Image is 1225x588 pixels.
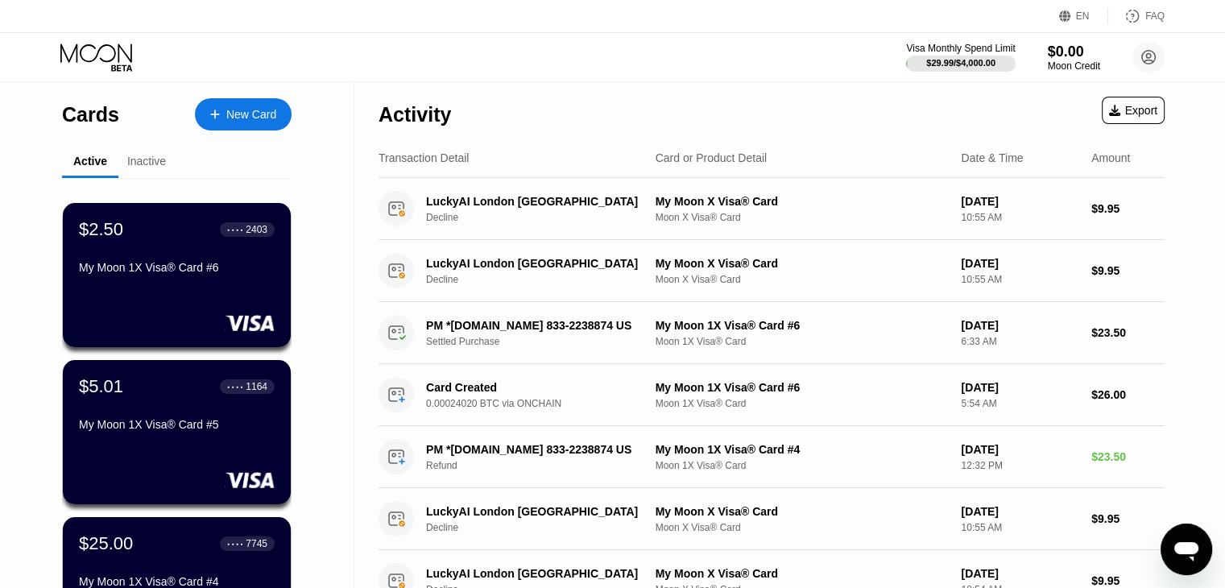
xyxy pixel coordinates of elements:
[656,460,949,471] div: Moon 1X Visa® Card
[379,302,1165,364] div: PM *[DOMAIN_NAME] 833-2238874 USSettled PurchaseMy Moon 1X Visa® Card #6Moon 1X Visa® Card[DATE]6...
[426,381,647,394] div: Card Created
[127,155,166,168] div: Inactive
[926,58,995,68] div: $29.99 / $4,000.00
[656,398,949,409] div: Moon 1X Visa® Card
[961,567,1078,580] div: [DATE]
[961,443,1078,456] div: [DATE]
[426,212,664,223] div: Decline
[227,384,243,389] div: ● ● ● ●
[961,522,1078,533] div: 10:55 AM
[656,319,949,332] div: My Moon 1X Visa® Card #6
[961,336,1078,347] div: 6:33 AM
[656,151,768,164] div: Card or Product Detail
[1161,524,1212,575] iframe: Button to launch messaging window
[1091,574,1165,587] div: $9.95
[1091,450,1165,463] div: $23.50
[1145,10,1165,22] div: FAQ
[426,505,647,518] div: LuckyAI London [GEOGRAPHIC_DATA]
[426,319,647,332] div: PM *[DOMAIN_NAME] 833-2238874 US
[1076,10,1090,22] div: EN
[961,319,1078,332] div: [DATE]
[961,381,1078,394] div: [DATE]
[656,381,949,394] div: My Moon 1X Visa® Card #6
[379,240,1165,302] div: LuckyAI London [GEOGRAPHIC_DATA]DeclineMy Moon X Visa® CardMoon X Visa® Card[DATE]10:55 AM$9.95
[73,155,107,168] div: Active
[426,443,647,456] div: PM *[DOMAIN_NAME] 833-2238874 US
[79,219,123,240] div: $2.50
[1048,43,1100,60] div: $0.00
[379,151,469,164] div: Transaction Detail
[656,274,949,285] div: Moon X Visa® Card
[1091,202,1165,215] div: $9.95
[961,151,1023,164] div: Date & Time
[1091,388,1165,401] div: $26.00
[79,261,275,274] div: My Moon 1X Visa® Card #6
[426,398,664,409] div: 0.00024020 BTC via ONCHAIN
[656,567,949,580] div: My Moon X Visa® Card
[961,257,1078,270] div: [DATE]
[1102,97,1165,124] div: Export
[1108,8,1165,24] div: FAQ
[1091,326,1165,339] div: $23.50
[1109,104,1157,117] div: Export
[961,212,1078,223] div: 10:55 AM
[426,195,647,208] div: LuckyAI London [GEOGRAPHIC_DATA]
[63,360,291,504] div: $5.01● ● ● ●1164My Moon 1X Visa® Card #5
[1091,264,1165,277] div: $9.95
[906,43,1015,72] div: Visa Monthly Spend Limit$29.99/$4,000.00
[379,103,451,126] div: Activity
[226,108,276,122] div: New Card
[656,336,949,347] div: Moon 1X Visa® Card
[426,336,664,347] div: Settled Purchase
[656,212,949,223] div: Moon X Visa® Card
[961,505,1078,518] div: [DATE]
[63,203,291,347] div: $2.50● ● ● ●2403My Moon 1X Visa® Card #6
[227,227,243,232] div: ● ● ● ●
[426,567,647,580] div: LuckyAI London [GEOGRAPHIC_DATA]
[961,195,1078,208] div: [DATE]
[1048,43,1100,72] div: $0.00Moon Credit
[79,376,123,397] div: $5.01
[1091,151,1130,164] div: Amount
[656,522,949,533] div: Moon X Visa® Card
[426,257,647,270] div: LuckyAI London [GEOGRAPHIC_DATA]
[62,103,119,126] div: Cards
[379,364,1165,426] div: Card Created0.00024020 BTC via ONCHAINMy Moon 1X Visa® Card #6Moon 1X Visa® Card[DATE]5:54 AM$26.00
[426,460,664,471] div: Refund
[227,541,243,546] div: ● ● ● ●
[656,257,949,270] div: My Moon X Visa® Card
[195,98,292,130] div: New Card
[426,274,664,285] div: Decline
[961,460,1078,471] div: 12:32 PM
[379,178,1165,240] div: LuckyAI London [GEOGRAPHIC_DATA]DeclineMy Moon X Visa® CardMoon X Visa® Card[DATE]10:55 AM$9.95
[379,488,1165,550] div: LuckyAI London [GEOGRAPHIC_DATA]DeclineMy Moon X Visa® CardMoon X Visa® Card[DATE]10:55 AM$9.95
[656,443,949,456] div: My Moon 1X Visa® Card #4
[906,43,1015,54] div: Visa Monthly Spend Limit
[961,398,1078,409] div: 5:54 AM
[379,426,1165,488] div: PM *[DOMAIN_NAME] 833-2238874 USRefundMy Moon 1X Visa® Card #4Moon 1X Visa® Card[DATE]12:32 PM$23.50
[79,575,275,588] div: My Moon 1X Visa® Card #4
[961,274,1078,285] div: 10:55 AM
[246,224,267,235] div: 2403
[1059,8,1108,24] div: EN
[246,538,267,549] div: 7745
[426,522,664,533] div: Decline
[656,195,949,208] div: My Moon X Visa® Card
[656,505,949,518] div: My Moon X Visa® Card
[1091,512,1165,525] div: $9.95
[79,418,275,431] div: My Moon 1X Visa® Card #5
[79,533,133,554] div: $25.00
[246,381,267,392] div: 1164
[1048,60,1100,72] div: Moon Credit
